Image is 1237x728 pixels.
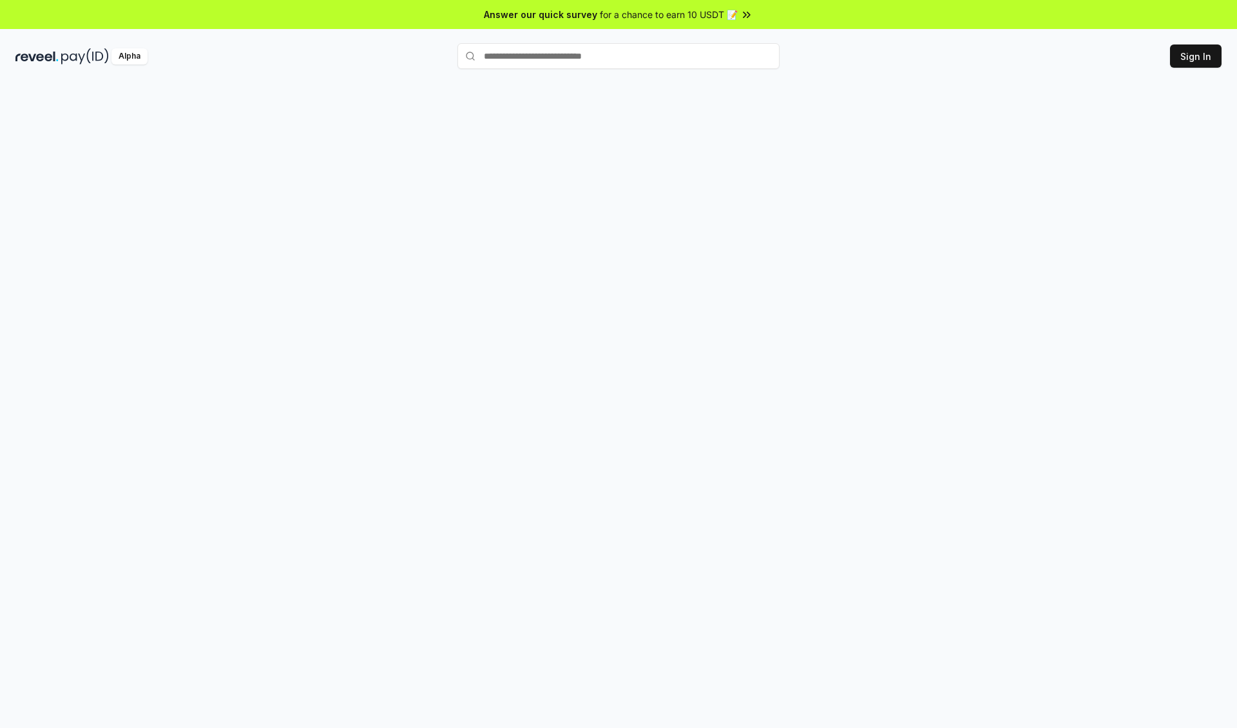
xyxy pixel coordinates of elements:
button: Sign In [1170,44,1222,68]
img: pay_id [61,48,109,64]
img: reveel_dark [15,48,59,64]
span: for a chance to earn 10 USDT 📝 [600,8,738,21]
div: Alpha [111,48,148,64]
span: Answer our quick survey [484,8,597,21]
